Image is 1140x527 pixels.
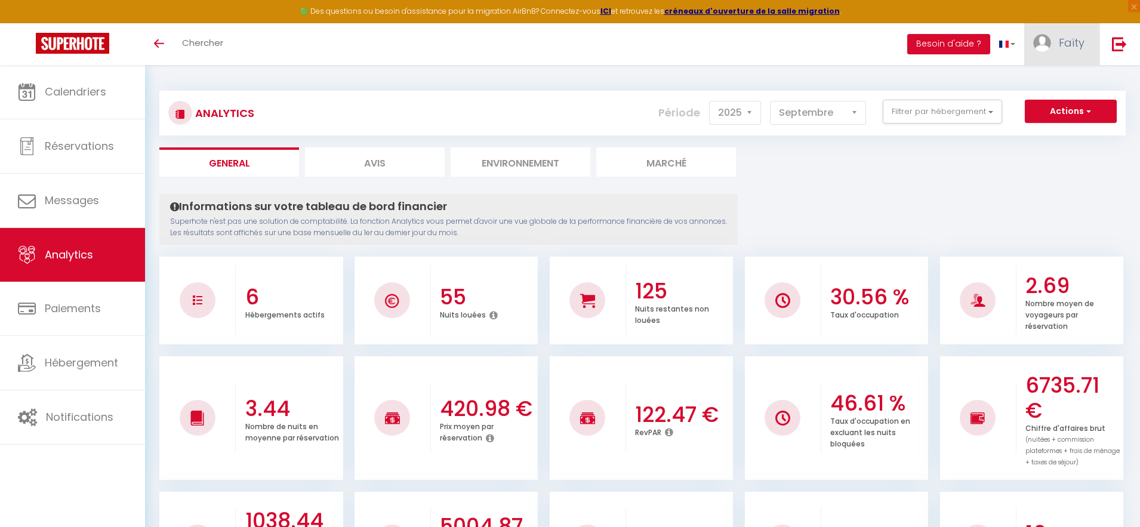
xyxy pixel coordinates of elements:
[635,301,709,325] p: Nuits restantes non louées
[830,307,899,320] p: Taux d'occupation
[36,33,109,54] img: Super Booking
[440,285,535,310] h3: 55
[245,285,340,310] h3: 6
[1112,36,1127,51] img: logout
[45,355,118,370] span: Hébergement
[245,396,340,421] h3: 3.44
[173,23,232,65] a: Chercher
[45,193,99,208] span: Messages
[170,200,727,213] h4: Informations sur votre tableau de bord financier
[192,100,254,127] h3: Analytics
[1025,421,1120,467] p: Chiffre d'affaires brut
[1025,273,1120,298] h3: 2.69
[1033,34,1051,52] img: ...
[658,100,700,126] label: Période
[245,307,325,320] p: Hébergements actifs
[45,84,106,99] span: Calendriers
[600,6,611,16] a: ICI
[10,5,45,41] button: Ouvrir le widget de chat LiveChat
[1025,100,1117,124] button: Actions
[1025,296,1094,331] p: Nombre moyen de voyageurs par réservation
[440,396,535,421] h3: 420.98 €
[245,419,339,443] p: Nombre de nuits en moyenne par réservation
[635,402,730,427] h3: 122.47 €
[970,411,985,425] img: NO IMAGE
[1059,35,1084,50] span: Faïty
[1025,373,1120,423] h3: 6735.71 €
[635,279,730,304] h3: 125
[45,247,93,262] span: Analytics
[193,295,202,305] img: NO IMAGE
[830,285,925,310] h3: 30.56 %
[159,147,299,177] li: General
[45,301,101,316] span: Paiements
[596,147,736,177] li: Marché
[830,391,925,416] h3: 46.61 %
[46,409,113,424] span: Notifications
[830,414,910,449] p: Taux d'occupation en excluant les nuits bloquées
[305,147,445,177] li: Avis
[170,216,727,239] p: Superhote n'est pas une solution de comptabilité. La fonction Analytics vous permet d'avoir une v...
[45,138,114,153] span: Réservations
[1024,23,1099,65] a: ... Faïty
[775,411,790,426] img: NO IMAGE
[451,147,590,177] li: Environnement
[907,34,990,54] button: Besoin d'aide ?
[182,36,223,49] span: Chercher
[664,6,840,16] a: créneaux d'ouverture de la salle migration
[440,307,486,320] p: Nuits louées
[1025,435,1120,467] span: (nuitées + commission plateformes + frais de ménage + taxes de séjour)
[635,425,661,437] p: RevPAR
[883,100,1002,124] button: Filtrer par hébergement
[440,419,494,443] p: Prix moyen par réservation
